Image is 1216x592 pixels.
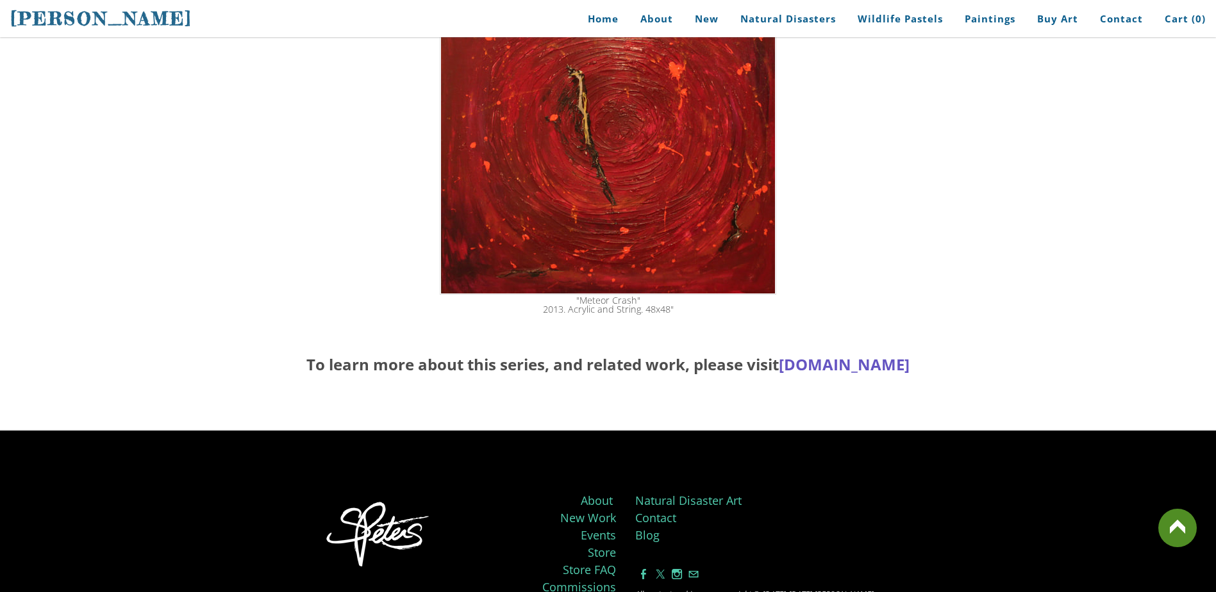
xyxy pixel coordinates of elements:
[638,567,649,581] a: Facebook
[306,354,910,375] font: To learn more about this series, and related work, please visit
[1028,4,1088,33] a: Buy Art
[10,8,192,29] span: [PERSON_NAME]
[672,567,682,581] a: Instagram
[848,4,953,33] a: Wildlife Pastels
[563,562,616,577] a: Store FAQ
[588,545,616,560] a: Store
[688,567,699,581] a: Mail
[1090,4,1153,33] a: Contact
[10,6,192,31] a: [PERSON_NAME]
[1155,4,1206,33] a: Cart (0)
[635,493,742,508] a: Natural Disaster Art
[779,354,910,375] a: [DOMAIN_NAME]
[560,510,616,525] a: New Work
[569,4,628,33] a: Home
[319,498,438,573] img: Stephanie Peters Artist
[685,4,728,33] a: New
[955,4,1025,33] a: Paintings
[635,510,676,525] a: Contact
[655,567,665,581] a: Twitter
[581,493,613,508] a: About
[581,527,616,543] a: Events
[731,4,845,33] a: Natural Disasters
[302,296,915,315] div: "Meteor Crash" 2013. Acrylic and String. 48x48"
[635,527,660,543] a: Blog
[631,4,683,33] a: About
[1195,12,1202,25] span: 0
